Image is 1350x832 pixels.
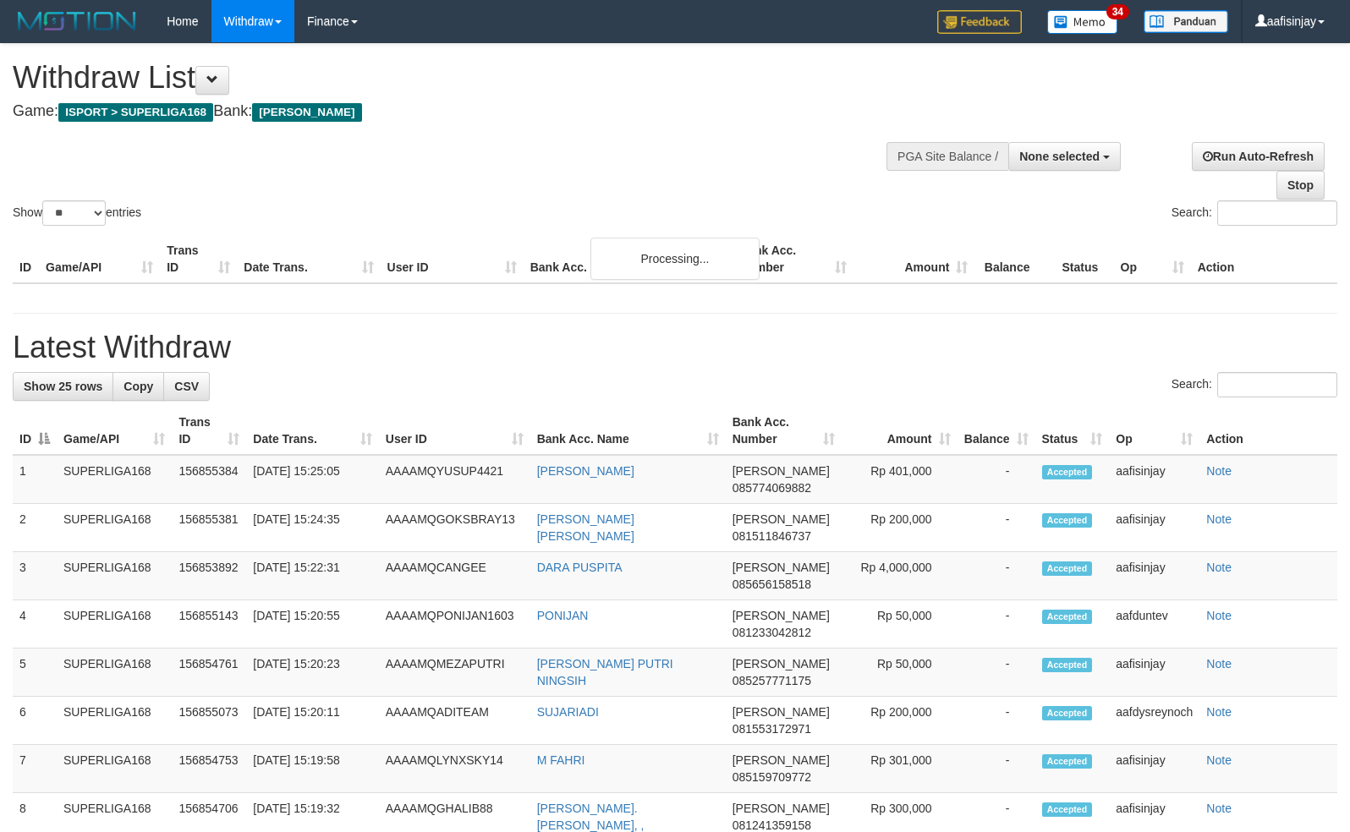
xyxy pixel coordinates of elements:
td: - [958,600,1035,649]
a: Note [1206,705,1232,719]
span: Copy 081553172971 to clipboard [733,722,811,736]
span: Accepted [1042,706,1093,720]
a: Note [1206,657,1232,671]
td: - [958,697,1035,745]
td: 3 [13,552,57,600]
td: 156855073 [172,697,246,745]
td: SUPERLIGA168 [57,600,172,649]
td: [DATE] 15:20:11 [246,697,378,745]
a: PONIJAN [537,609,589,622]
td: SUPERLIGA168 [57,697,172,745]
th: Action [1191,235,1337,283]
span: [PERSON_NAME] [733,512,830,526]
td: Rp 301,000 [842,745,958,793]
th: Balance: activate to sort column ascending [958,407,1035,455]
span: [PERSON_NAME] [733,802,830,815]
a: [PERSON_NAME] [PERSON_NAME] [537,512,634,543]
span: [PERSON_NAME] [733,657,830,671]
td: aafisinjay [1109,455,1199,504]
th: Bank Acc. Number: activate to sort column ascending [726,407,842,455]
a: M FAHRI [537,753,585,767]
td: AAAAMQYUSUP4421 [379,455,530,504]
td: 7 [13,745,57,793]
td: SUPERLIGA168 [57,649,172,697]
td: [DATE] 15:19:58 [246,745,378,793]
th: Bank Acc. Number [733,235,853,283]
h4: Game: Bank: [13,103,883,120]
th: Game/API: activate to sort column ascending [57,407,172,455]
span: [PERSON_NAME] [252,103,361,122]
td: Rp 50,000 [842,649,958,697]
a: Note [1206,753,1232,767]
td: - [958,552,1035,600]
a: Note [1206,561,1232,574]
a: Note [1206,464,1232,478]
span: Accepted [1042,658,1093,672]
a: Note [1206,512,1232,526]
td: Rp 4,000,000 [842,552,958,600]
td: AAAAMQGOKSBRAY13 [379,504,530,552]
span: [PERSON_NAME] [733,609,830,622]
span: Accepted [1042,561,1093,576]
td: aafduntev [1109,600,1199,649]
td: Rp 50,000 [842,600,958,649]
img: MOTION_logo.png [13,8,141,34]
span: Accepted [1042,754,1093,769]
th: ID: activate to sort column descending [13,407,57,455]
select: Showentries [42,200,106,226]
td: aafdysreynoch [1109,697,1199,745]
th: Status: activate to sort column ascending [1035,407,1110,455]
span: 34 [1106,4,1129,19]
span: Copy 085774069882 to clipboard [733,481,811,495]
td: 2 [13,504,57,552]
span: Copy 081241359158 to clipboard [733,818,811,832]
span: Copy 081233042812 to clipboard [733,626,811,639]
td: - [958,504,1035,552]
td: aafisinjay [1109,745,1199,793]
td: 156854761 [172,649,246,697]
td: SUPERLIGA168 [57,745,172,793]
td: 156855143 [172,600,246,649]
a: CSV [163,372,210,401]
th: Amount: activate to sort column ascending [842,407,958,455]
a: Run Auto-Refresh [1192,142,1325,171]
td: AAAAMQMEZAPUTRI [379,649,530,697]
td: aafisinjay [1109,504,1199,552]
button: None selected [1008,142,1121,171]
td: - [958,455,1035,504]
span: ISPORT > SUPERLIGA168 [58,103,213,122]
span: [PERSON_NAME] [733,705,830,719]
a: Copy [112,372,164,401]
td: AAAAMQPONIJAN1603 [379,600,530,649]
h1: Withdraw List [13,61,883,95]
td: 1 [13,455,57,504]
th: User ID [381,235,524,283]
th: Action [1199,407,1337,455]
th: Date Trans. [237,235,380,283]
td: 156853892 [172,552,246,600]
td: Rp 200,000 [842,697,958,745]
th: Bank Acc. Name: activate to sort column ascending [530,407,726,455]
th: Balance [974,235,1055,283]
span: Copy 085656158518 to clipboard [733,577,811,591]
td: 5 [13,649,57,697]
td: - [958,745,1035,793]
a: SUJARIADI [537,705,599,719]
span: Show 25 rows [24,380,102,393]
td: [DATE] 15:22:31 [246,552,378,600]
th: Amount [853,235,974,283]
a: Note [1206,609,1232,622]
a: DARA PUSPITA [537,561,623,574]
th: Op [1114,235,1191,283]
span: Accepted [1042,610,1093,624]
td: 156854753 [172,745,246,793]
a: [PERSON_NAME] PUTRI NINGSIH [537,657,673,687]
span: Copy 081511846737 to clipboard [733,529,811,543]
span: [PERSON_NAME] [733,561,830,574]
td: AAAAMQCANGEE [379,552,530,600]
span: None selected [1019,150,1100,163]
th: Trans ID [160,235,237,283]
a: Stop [1276,171,1325,200]
a: [PERSON_NAME] [537,464,634,478]
span: Accepted [1042,465,1093,479]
